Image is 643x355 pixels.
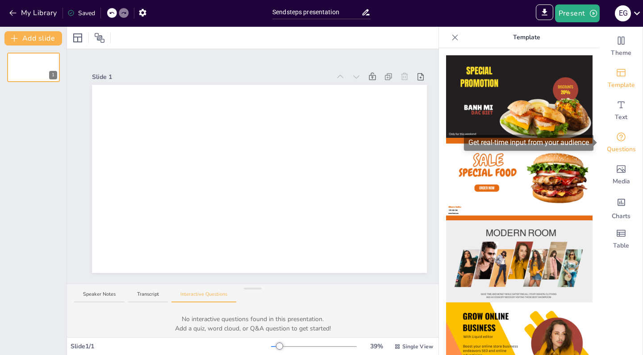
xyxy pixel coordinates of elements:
div: Add ready made slides [600,62,643,95]
img: thumb-1.png [446,55,593,138]
button: Add slide [4,31,62,45]
div: Change the overall theme [600,30,643,62]
div: Slide 1 [92,72,330,82]
div: Add a table [600,223,643,255]
input: Insert title [272,6,361,19]
span: Questions [607,145,636,154]
span: Export to PowerPoint [536,4,553,22]
span: Theme [611,49,631,58]
button: My Library [7,6,61,20]
div: Add text boxes [600,95,643,127]
div: Get real-time input from your audience [464,135,593,151]
div: Add charts and graphs [600,191,643,223]
button: Transcript [128,291,168,303]
p: No interactive questions found in this presentation. [83,314,422,324]
div: Saved [67,8,95,18]
button: Interactive Questions [171,291,236,303]
button: Present [555,4,600,22]
span: Single View [402,343,433,351]
button: Speaker Notes [74,291,125,303]
p: Add a quiz, word cloud, or Q&A question to get started! [83,324,422,333]
img: thumb-2.png [446,138,593,220]
p: Template [462,27,591,48]
div: Add images, graphics, shapes or video [600,159,643,191]
span: Table [613,241,629,250]
span: Media [613,177,630,186]
div: 1 [7,53,60,82]
div: Get real-time input from your audience [600,127,643,159]
div: 39 % [366,342,387,351]
span: Text [615,113,627,122]
span: Charts [612,212,630,221]
span: Position [94,33,105,43]
div: 1 [49,71,57,79]
span: Template [608,81,635,90]
div: E G [615,5,631,21]
div: Slide 1 / 1 [71,342,271,351]
img: thumb-3.png [446,220,593,303]
button: E G [615,4,631,22]
div: Layout [71,31,85,45]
